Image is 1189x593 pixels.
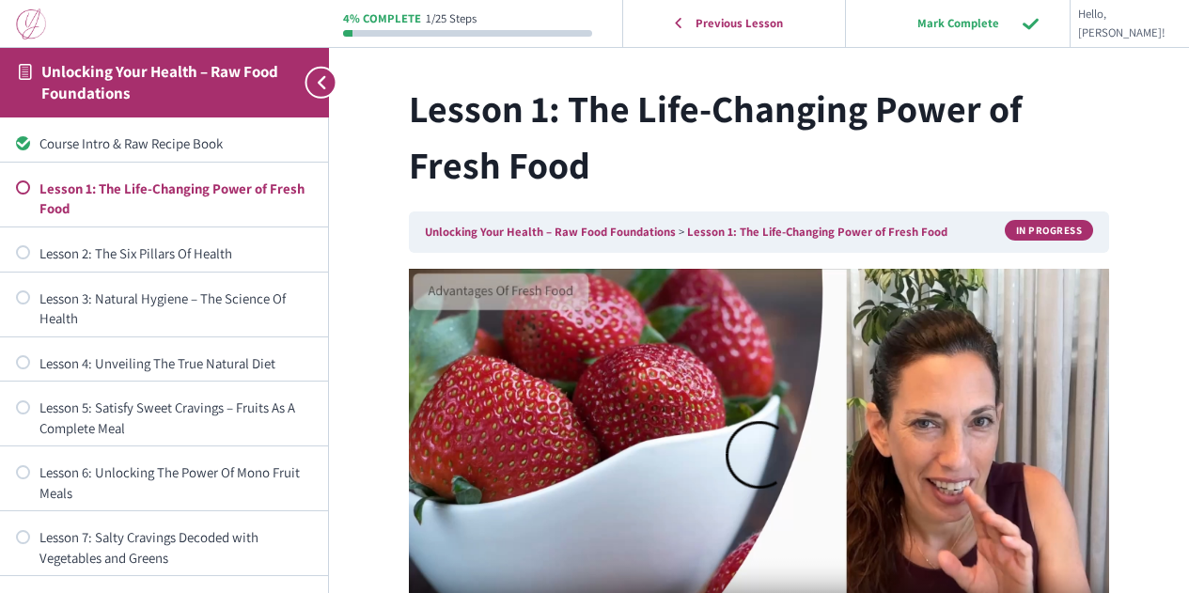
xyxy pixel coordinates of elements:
[295,47,329,117] button: Toggle sidebar navigation
[16,179,312,219] a: Not started Lesson 1: The Life-Changing Power of Fresh Food
[16,530,30,544] div: Not started
[16,289,312,329] a: Not started Lesson 3: Natural Hygiene – The Science Of Health
[16,398,312,438] a: Not started Lesson 5: Satisfy Sweet Cravings – Fruits As A Complete Meal
[16,400,30,414] div: Not started
[1005,220,1094,241] div: In Progress
[39,462,312,503] div: Lesson 6: Unlocking The Power Of Mono Fruit Meals
[39,243,312,263] div: Lesson 2: The Six Pillars Of Health
[16,136,30,150] div: Completed
[39,133,312,153] div: Course Intro & Raw Recipe Book
[39,179,312,219] div: Lesson 1: The Life-Changing Power of Fresh Food
[16,180,30,195] div: Not started
[16,355,30,369] div: Not started
[16,465,30,479] div: Not started
[1078,5,1166,43] span: Hello, [PERSON_NAME]!
[867,4,1049,42] input: Mark Complete
[425,224,676,240] a: Unlocking Your Health – Raw Food Foundations
[343,13,421,25] div: 4% Complete
[39,398,312,438] div: Lesson 5: Satisfy Sweet Cravings – Fruits As A Complete Meal
[39,353,312,373] div: Lesson 4: Unveiling The True Natural Diet
[16,243,312,263] a: Not started Lesson 2: The Six Pillars Of Health
[16,290,30,304] div: Not started
[16,353,312,373] a: Not started Lesson 4: Unveiling The True Natural Diet
[39,527,312,568] div: Lesson 7: Salty Cravings Decoded with Vegetables and Greens
[16,462,312,503] a: Not started Lesson 6: Unlocking The Power Of Mono Fruit Meals
[41,61,278,103] a: Unlocking Your Health – Raw Food Foundations
[16,245,30,259] div: Not started
[39,289,312,329] div: Lesson 3: Natural Hygiene – The Science Of Health
[409,80,1109,193] h1: Lesson 1: The Life-Changing Power of Fresh Food
[16,527,312,568] a: Not started Lesson 7: Salty Cravings Decoded with Vegetables and Greens
[628,4,841,42] a: Previous Lesson
[409,211,1109,253] nav: Breadcrumbs
[16,133,312,153] a: Completed Course Intro & Raw Recipe Book
[683,16,795,31] span: Previous Lesson
[426,13,477,25] div: 1/25 Steps
[687,224,947,240] a: Lesson 1: The Life-Changing Power of Fresh Food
